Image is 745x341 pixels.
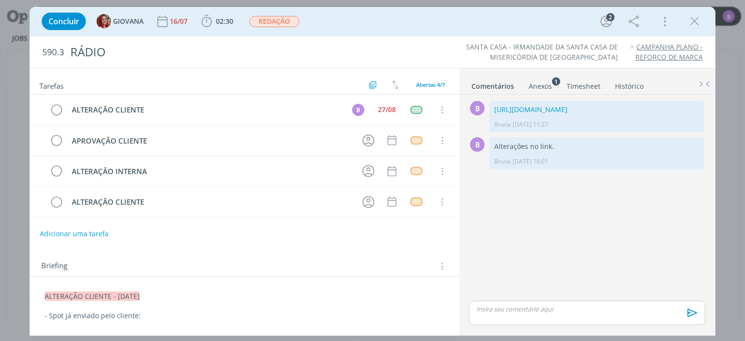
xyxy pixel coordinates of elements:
span: Concluir [49,17,79,25]
button: REDAÇÃO [249,16,300,28]
button: Concluir [42,13,86,30]
p: Bruna [494,157,511,166]
div: B [352,104,364,116]
p: Alterações no link. [494,142,699,151]
span: Abertas 4/7 [416,81,445,88]
sup: 1 [552,77,560,85]
div: 16/07 [170,18,190,25]
a: [URL][DOMAIN_NAME] [494,105,567,114]
div: APROVAÇÃO CLIENTE [67,135,353,147]
p: Bruna [494,120,511,129]
p: - Spot já enviado pelo cliente: [45,311,444,321]
div: Anexos [529,81,552,91]
span: Briefing [41,260,67,273]
a: SANTA CASA - IRMANDADE DA SANTA CASA DE MISERICÓRDIA DE [GEOGRAPHIC_DATA] [466,42,618,61]
button: B [351,102,366,117]
span: [DATE] 16:01 [513,157,548,166]
span: GIOVANA [113,18,144,25]
div: 27/08 [378,106,396,113]
div: ALTERAÇÃO CLIENTE [67,104,343,116]
div: B [470,101,485,115]
div: RÁDIO [66,40,423,64]
a: Comentários [471,77,515,91]
div: B [470,137,485,152]
span: 02:30 [216,16,233,26]
a: CAMPANHA PLANO - REFORÇO DE MARCA [635,42,703,61]
a: Histórico [615,77,644,91]
div: ALTERAÇÃO INTERNA [67,165,353,178]
img: G [97,14,111,29]
span: REDAÇÃO [249,16,299,27]
img: arrow-down-up.svg [392,81,399,89]
span: [DATE] 11:27 [513,120,548,129]
span: ALTERAÇÃO CLIENTE - [DATE] [45,292,140,301]
a: Timesheet [566,77,601,91]
button: Adicionar uma tarefa [39,225,109,243]
div: dialog [30,7,715,336]
button: GGIOVANA [97,14,144,29]
div: 2 [606,13,615,21]
button: 2 [599,14,614,29]
span: Tarefas [39,79,64,91]
button: 02:30 [199,14,236,29]
p: Sua saúde merece um cuidado completo// [45,330,444,340]
div: ALTERAÇÃO CLIENTE [67,196,353,208]
span: 590.3 [42,47,64,58]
